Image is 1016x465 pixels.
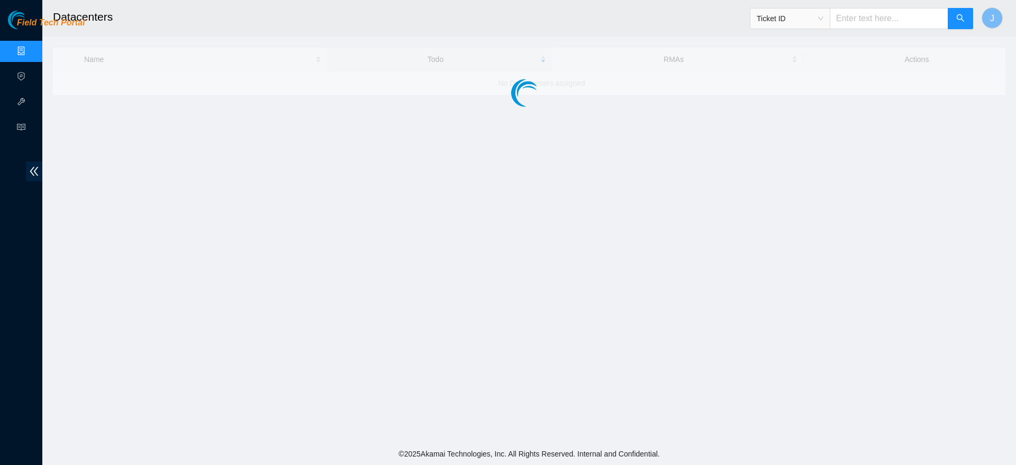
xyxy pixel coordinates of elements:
a: Akamai TechnologiesField Tech Portal [8,19,85,33]
span: Field Tech Portal [17,18,85,28]
button: search [948,8,973,29]
span: J [990,12,994,25]
span: search [956,14,965,24]
input: Enter text here... [830,8,948,29]
footer: © 2025 Akamai Technologies, Inc. All Rights Reserved. Internal and Confidential. [42,443,1016,465]
img: Akamai Technologies [8,11,53,29]
button: J [982,7,1003,29]
span: read [17,118,25,139]
span: Ticket ID [757,11,823,26]
span: double-left [26,162,42,181]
